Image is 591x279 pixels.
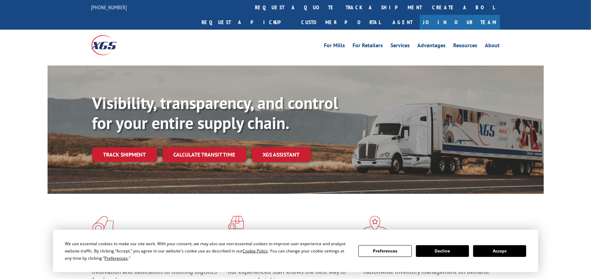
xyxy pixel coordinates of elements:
a: Calculate transit time [163,147,246,162]
a: For Retailers [353,43,383,50]
a: Track shipment [92,147,157,162]
button: Accept [473,245,526,257]
span: Preferences [104,255,128,261]
img: xgs-icon-total-supply-chain-intelligence-red [92,216,114,234]
a: Advantages [418,43,446,50]
button: Preferences [358,245,411,257]
a: Join Our Team [420,15,500,30]
a: Resources [454,43,478,50]
b: Visibility, transparency, and control for your entire supply chain. [92,92,338,133]
a: Customer Portal [296,15,386,30]
img: xgs-icon-focused-on-flooring-red [228,216,244,234]
div: Cookie Consent Prompt [53,230,538,272]
img: xgs-icon-flagship-distribution-model-red [363,216,387,234]
span: Cookie Policy [243,248,268,254]
a: [PHONE_NUMBER] [91,4,127,11]
button: Decline [416,245,469,257]
a: Agent [386,15,420,30]
a: Services [391,43,410,50]
a: For Mills [324,43,345,50]
a: About [485,43,500,50]
a: XGS ASSISTANT [252,147,311,162]
div: We use essential cookies to make our site work. With your consent, we may also use non-essential ... [65,240,350,262]
a: Request a pickup [197,15,296,30]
